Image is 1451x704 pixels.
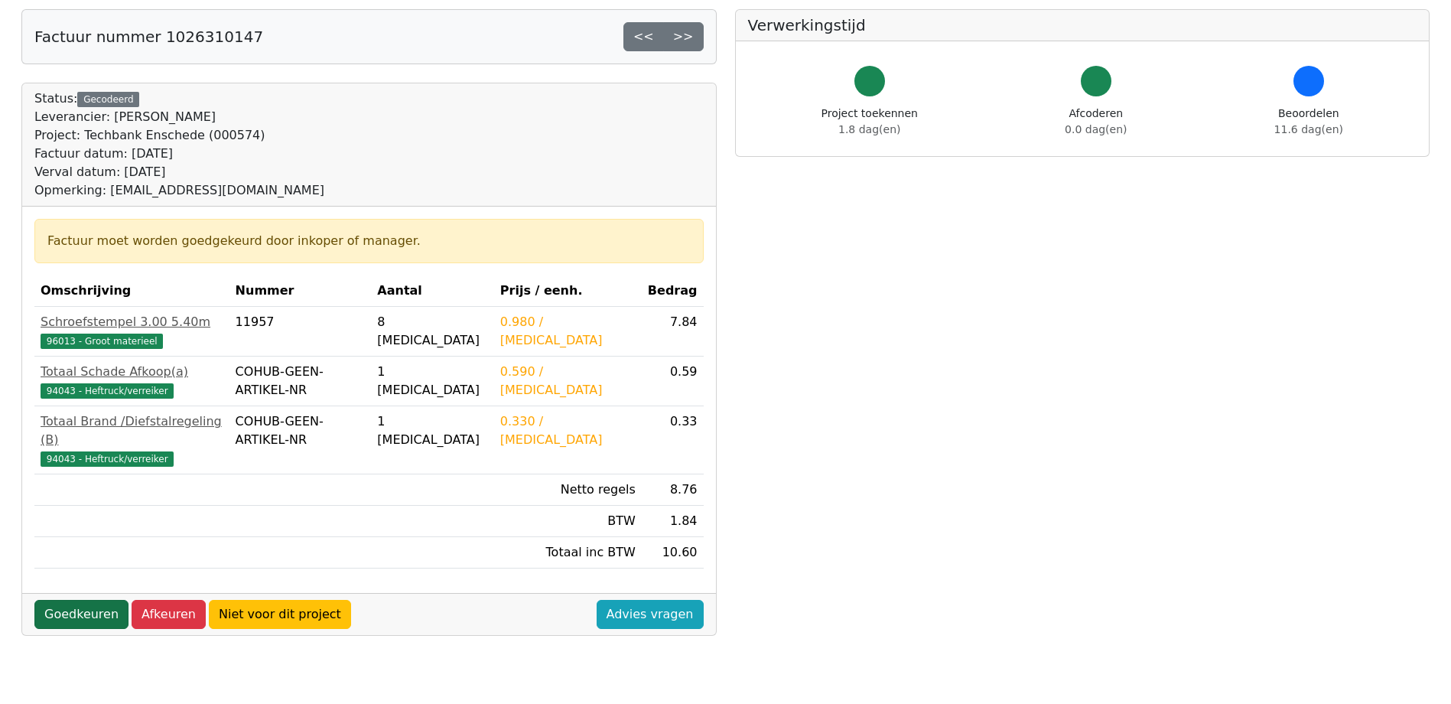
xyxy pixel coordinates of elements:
td: BTW [494,506,642,537]
th: Omschrijving [34,275,229,307]
a: Totaal Brand /Diefstalregeling (B)94043 - Heftruck/verreiker [41,412,223,468]
div: Project: Techbank Enschede (000574) [34,126,324,145]
a: Goedkeuren [34,600,129,629]
td: Totaal inc BTW [494,537,642,569]
span: 94043 - Heftruck/verreiker [41,451,174,467]
span: 94043 - Heftruck/verreiker [41,383,174,399]
a: >> [663,22,704,51]
div: Status: [34,90,324,200]
a: Schroefstempel 3.00 5.40m96013 - Groot materieel [41,313,223,350]
div: 8 [MEDICAL_DATA] [377,313,487,350]
th: Bedrag [642,275,704,307]
span: 96013 - Groot materieel [41,334,163,349]
a: Afkeuren [132,600,206,629]
td: Netto regels [494,474,642,506]
div: Gecodeerd [77,92,139,107]
td: 8.76 [642,474,704,506]
div: Opmerking: [EMAIL_ADDRESS][DOMAIN_NAME] [34,181,324,200]
td: 0.33 [642,406,704,474]
div: Totaal Schade Afkoop(a) [41,363,223,381]
th: Aantal [371,275,493,307]
h5: Factuur nummer 1026310147 [34,28,263,46]
div: Totaal Brand /Diefstalregeling (B) [41,412,223,449]
td: 11957 [229,307,372,357]
div: 0.980 / [MEDICAL_DATA] [500,313,636,350]
td: 7.84 [642,307,704,357]
span: 1.8 dag(en) [838,123,900,135]
td: 0.59 [642,357,704,406]
span: 11.6 dag(en) [1274,123,1343,135]
td: COHUB-GEEN-ARTIKEL-NR [229,357,372,406]
div: 1 [MEDICAL_DATA] [377,412,487,449]
td: 1.84 [642,506,704,537]
div: Factuur moet worden goedgekeurd door inkoper of manager. [47,232,691,250]
th: Prijs / eenh. [494,275,642,307]
div: Verval datum: [DATE] [34,163,324,181]
div: Schroefstempel 3.00 5.40m [41,313,223,331]
div: Project toekennen [821,106,918,138]
div: 0.330 / [MEDICAL_DATA] [500,412,636,449]
div: Beoordelen [1274,106,1343,138]
a: Niet voor dit project [209,600,351,629]
th: Nummer [229,275,372,307]
h5: Verwerkingstijd [748,16,1417,34]
div: Factuur datum: [DATE] [34,145,324,163]
div: 0.590 / [MEDICAL_DATA] [500,363,636,399]
a: << [623,22,664,51]
a: Totaal Schade Afkoop(a)94043 - Heftruck/verreiker [41,363,223,399]
span: 0.0 dag(en) [1065,123,1127,135]
div: 1 [MEDICAL_DATA] [377,363,487,399]
a: Advies vragen [597,600,704,629]
div: Afcoderen [1065,106,1127,138]
div: Leverancier: [PERSON_NAME] [34,108,324,126]
td: 10.60 [642,537,704,569]
td: COHUB-GEEN-ARTIKEL-NR [229,406,372,474]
